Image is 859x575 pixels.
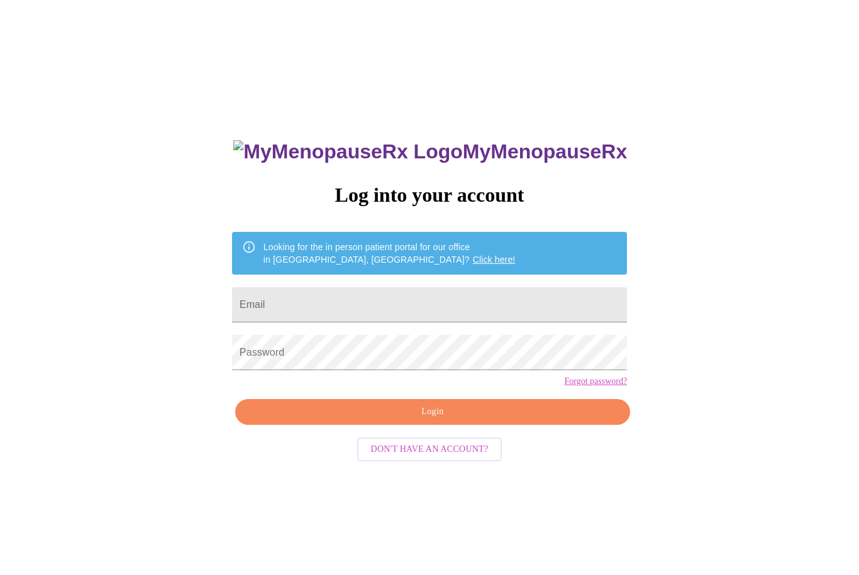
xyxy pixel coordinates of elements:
[235,399,630,425] button: Login
[232,183,627,207] h3: Log into your account
[250,404,616,420] span: Login
[233,140,627,163] h3: MyMenopauseRx
[473,255,516,265] a: Click here!
[233,140,462,163] img: MyMenopauseRx Logo
[564,376,627,386] a: Forgot password?
[263,236,516,271] div: Looking for the in person patient portal for our office in [GEOGRAPHIC_DATA], [GEOGRAPHIC_DATA]?
[371,442,489,457] span: Don't have an account?
[354,442,506,453] a: Don't have an account?
[357,437,502,462] button: Don't have an account?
